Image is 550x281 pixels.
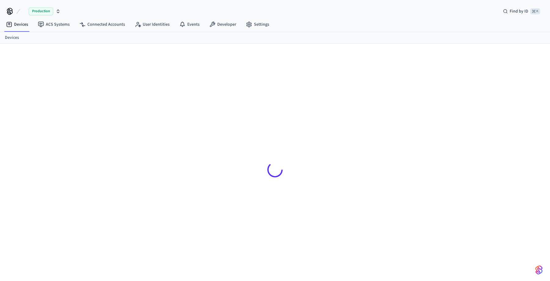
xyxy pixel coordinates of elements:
a: Connected Accounts [75,19,130,30]
a: Devices [5,35,19,41]
span: Find by ID [510,8,528,14]
a: Devices [1,19,33,30]
a: Events [174,19,204,30]
img: SeamLogoGradient.69752ec5.svg [535,265,543,275]
a: User Identities [130,19,174,30]
span: ⌘ K [530,8,540,14]
a: Settings [241,19,274,30]
a: Developer [204,19,241,30]
a: ACS Systems [33,19,75,30]
span: Production [29,7,53,15]
div: Find by ID⌘ K [498,6,545,17]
